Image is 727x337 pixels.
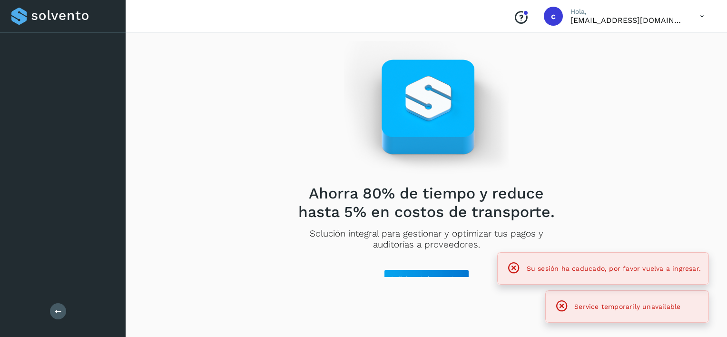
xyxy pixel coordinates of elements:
p: cxp@53cargo.com [570,16,685,25]
span: Su sesión ha caducado, por favor vuelva a ingresar. [527,265,701,272]
img: Empty state image [344,37,509,177]
span: Solicitar Solvento One [390,276,463,282]
h2: Ahorra 80% de tiempo y reduce hasta 5% en costos de transporte. [291,184,562,221]
p: Hola, [570,8,685,16]
p: Solución integral para gestionar y optimizar tus pagos y auditorías a proveedores. [291,228,562,250]
button: Solicitar Solvento One [384,269,469,288]
span: Service temporarily unavailable [574,303,680,310]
